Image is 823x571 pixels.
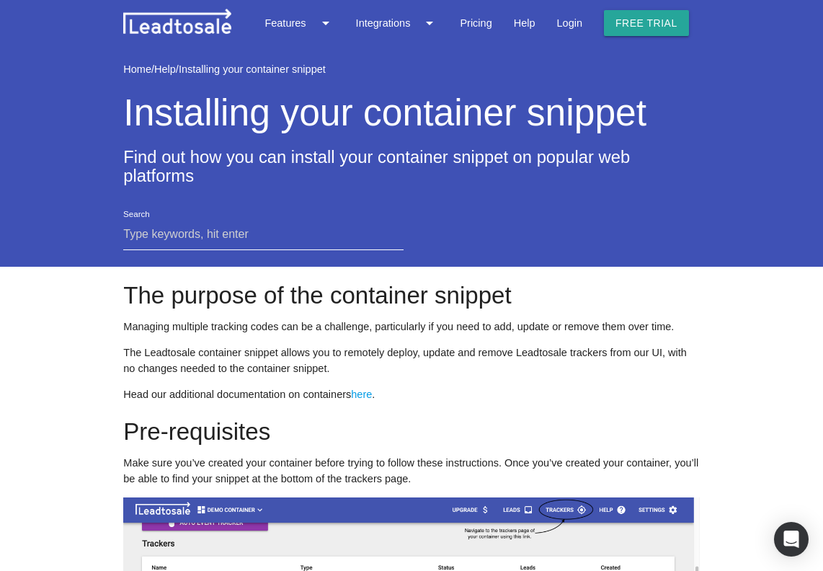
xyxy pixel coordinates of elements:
label: Search [123,208,150,221]
a: Help [154,63,176,75]
a: Home [123,63,151,75]
div: / / [123,62,699,78]
img: leadtosale.png [123,9,231,34]
a: here [351,389,372,400]
h3: The purpose of the container snippet [123,283,699,309]
input: Type keywords, hit enter [123,218,404,251]
a: Installing your container snippet [179,63,326,75]
p: Head our additional documentation on containers . [123,387,699,403]
h4: Find out how you can install your container snippet on popular web platforms [123,148,699,185]
a: Free trial [604,10,689,36]
p: Managing multiple tracking codes can be a challenge, particularly if you need to add, update or r... [123,319,699,335]
h3: Pre-requisites [123,419,699,445]
div: Open Intercom Messenger [774,522,809,557]
p: The Leadtosale container snippet allows you to remotely deploy, update and remove Leadtosale trac... [123,345,699,377]
h1: Installing your container snippet [123,78,699,133]
p: Make sure you’ve created your container before trying to follow these instructions. Once you’ve c... [123,456,699,487]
